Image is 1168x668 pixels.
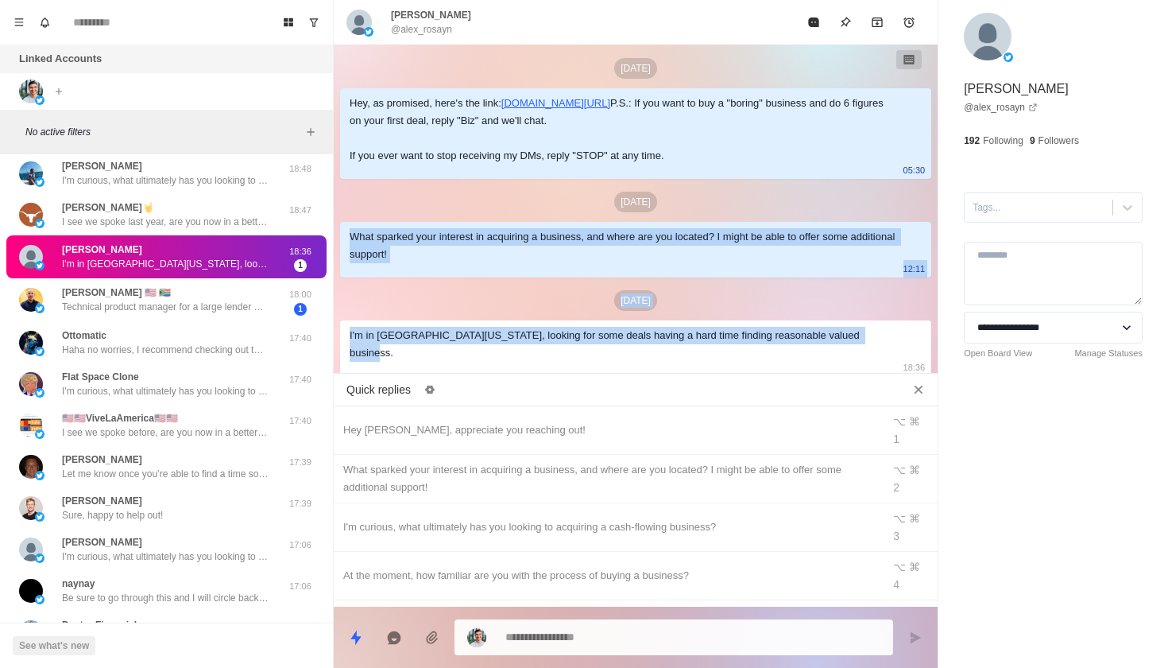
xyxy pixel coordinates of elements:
button: Add filters [301,122,320,142]
p: Sure, happy to help out! [62,508,163,522]
p: I'm curious, what ultimately has you looking to acquiring a cash-flowing business? [62,384,269,398]
button: Menu [6,10,32,35]
img: picture [346,10,372,35]
p: 🇺🇸🇺🇸ViveLaAmerica🇺🇸🇺🇸 [62,411,178,425]
img: picture [35,347,44,356]
a: Open Board View [964,347,1032,360]
p: [PERSON_NAME] [62,535,142,550]
p: Flat Space Clone [62,370,139,384]
img: picture [19,161,43,185]
p: 18:36 [903,359,926,376]
p: 18:36 [280,245,320,258]
p: Be sure to go through this and I will circle back to answer your questions! [62,591,269,605]
p: [PERSON_NAME] 🇺🇸 🇿🇦 [62,285,171,300]
img: picture [19,245,43,269]
button: Mark as read [798,6,830,38]
p: [PERSON_NAME] [62,452,142,467]
img: picture [35,471,44,480]
p: 17:39 [280,456,320,469]
img: picture [35,388,44,398]
img: picture [19,414,43,437]
img: picture [35,512,44,522]
p: 192 [964,134,980,148]
p: @alex_rosayn [391,22,452,37]
p: 18:00 [280,288,320,301]
div: ⌥ ⌘ 1 [893,413,928,448]
img: picture [19,288,43,312]
p: I see we spoke before, are you now in a better position to start the process of acquiring a busin... [62,425,269,440]
p: naynay [62,577,95,591]
p: I see we spoke last year, are you now in a better position to start the process of acquiring a bu... [62,215,269,229]
button: Quick replies [340,622,372,654]
button: Show unread conversations [301,10,327,35]
p: 12:11 [903,260,926,278]
button: See what's new [13,636,95,655]
img: picture [35,219,44,228]
div: ⌥ ⌘ 4 [893,558,928,593]
p: [PERSON_NAME] [391,8,471,22]
p: 17:40 [280,332,320,345]
img: picture [35,595,44,604]
img: picture [19,538,43,561]
div: Hey, as promised, here's the link: P.S.: If you want to buy a "boring" business and do 6 figures ... [350,95,896,165]
button: Pin [830,6,861,38]
button: Close quick replies [906,377,931,402]
img: picture [19,455,43,479]
p: 05:30 [903,161,926,179]
img: picture [19,579,43,603]
p: 18:47 [280,204,320,217]
button: Edit quick replies [417,377,443,402]
p: [DATE] [614,58,657,79]
img: picture [35,177,44,187]
p: Haha no worries, I recommend checking out this free course that breaks down my full strategy for ... [62,343,269,357]
img: picture [19,80,43,103]
img: picture [35,304,44,313]
img: picture [19,372,43,396]
div: I'm in [GEOGRAPHIC_DATA][US_STATE], looking for some deals having a hard time finding reasonable ... [350,327,896,362]
p: Linked Accounts [19,51,102,67]
p: Let me know once you’re able to find a time so I can confirm that on my end + shoot over the pre-... [62,467,269,481]
div: Hey [PERSON_NAME], appreciate you reaching out! [343,421,872,439]
div: What sparked your interest in acquiring a business, and where are you located? I might be able to... [350,228,896,263]
p: I'm curious, what ultimately has you looking to acquiring a cash-flowing business? [62,550,269,564]
p: Quick replies [346,382,411,398]
p: I'm in [GEOGRAPHIC_DATA][US_STATE], looking for some deals having a hard time finding reasonable ... [62,257,269,271]
img: picture [35,261,44,270]
p: [PERSON_NAME] [62,494,142,508]
a: @alex_rosayn [964,100,1038,115]
img: picture [964,13,1011,60]
img: picture [19,203,43,227]
img: picture [364,27,373,37]
button: Notifications [32,10,57,35]
button: Add reminder [893,6,925,38]
img: picture [1004,52,1013,62]
img: picture [19,620,43,644]
p: 17:40 [280,373,320,386]
p: Followers [1038,134,1079,148]
p: Following [983,134,1023,148]
p: [PERSON_NAME] [62,243,142,257]
p: [DATE] [614,192,657,212]
p: [PERSON_NAME] [964,80,1069,99]
p: [PERSON_NAME] [62,159,142,173]
img: picture [19,331,43,355]
button: Board View [276,10,301,35]
button: Reply with AI [378,622,410,654]
div: ⌥ ⌘ 2 [893,461,928,496]
button: Add media [416,622,448,654]
p: I'm curious, what ultimately has you looking to acquiring a cash-flowing business? [62,173,269,188]
a: Manage Statuses [1074,347,1143,360]
div: ⌥ ⌘ 3 [893,510,928,545]
div: What sparked your interest in acquiring a business, and where are you located? I might be able to... [343,461,872,496]
button: Archive [861,6,893,38]
img: picture [35,95,44,105]
p: No active filters [25,125,301,139]
p: 17:39 [280,497,320,511]
a: [DOMAIN_NAME][URL] [501,97,610,109]
p: 9 [1030,134,1035,148]
p: 18:48 [280,162,320,176]
p: 17:40 [280,414,320,428]
img: picture [19,496,43,520]
p: Technical product manager for a large lender during the day and AI consulting on the side. [62,300,269,314]
p: [PERSON_NAME]🤘 [62,200,154,215]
